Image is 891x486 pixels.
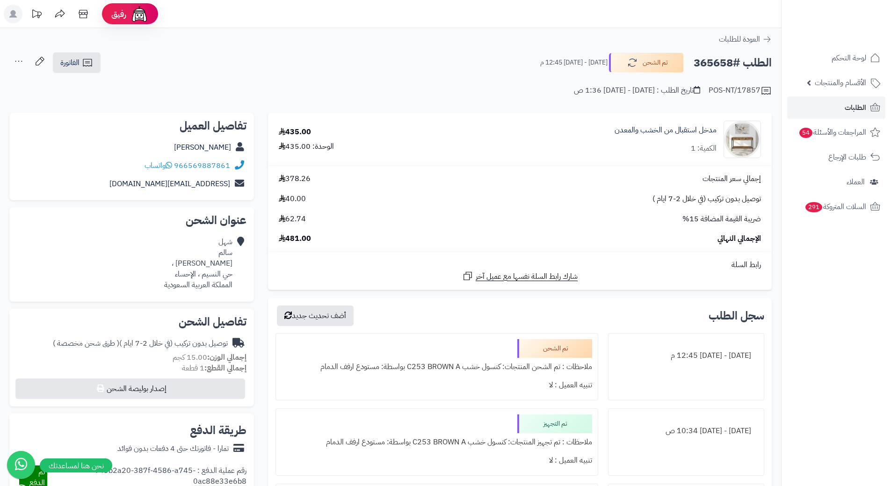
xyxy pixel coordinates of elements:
span: 378.26 [279,174,311,184]
span: 62.74 [279,214,306,225]
span: إجمالي سعر المنتجات [703,174,761,184]
div: شهل سالم [PERSON_NAME] ، حي النسيم ، الإحساء المملكة العربية السعودية [164,237,232,290]
a: شارك رابط السلة نفسها مع عميل آخر [462,270,578,282]
a: مدخل استقبال من الخشب والمعدن [615,125,717,136]
small: 15.00 كجم [173,352,246,363]
div: تم الشحن [517,339,592,358]
span: لوحة التحكم [832,51,866,65]
a: المراجعات والأسئلة54 [787,121,885,144]
div: تم التجهيز [517,414,592,433]
img: ai-face.png [130,5,149,23]
div: 435.00 [279,127,311,138]
span: توصيل بدون تركيب (في خلال 2-7 ايام ) [652,194,761,204]
span: الفاتورة [60,57,80,68]
div: توصيل بدون تركيب (في خلال 2-7 ايام ) [53,338,228,349]
a: السلات المتروكة291 [787,196,885,218]
div: الوحدة: 435.00 [279,141,334,152]
span: 54 [799,128,812,138]
div: تمارا - فاتورتك حتى 4 دفعات بدون فوائد [117,443,229,454]
span: الإجمالي النهائي [717,233,761,244]
span: 40.00 [279,194,306,204]
div: الكمية: 1 [691,143,717,154]
a: لوحة التحكم [787,47,885,69]
a: طلبات الإرجاع [787,146,885,168]
span: ( طرق شحن مخصصة ) [53,338,119,349]
h3: سجل الطلب [709,310,764,321]
div: تنبيه العميل : لا [282,376,592,394]
small: [DATE] - [DATE] 12:45 م [540,58,608,67]
h2: الطلب #365658 [694,53,772,73]
a: الفاتورة [53,52,101,73]
span: العملاء [847,175,865,189]
a: العودة للطلبات [719,34,772,45]
span: السلات المتروكة [804,200,866,213]
strong: إجمالي الوزن: [207,352,246,363]
button: أضف تحديث جديد [277,305,354,326]
h2: عنوان الشحن [17,215,246,226]
h2: تفاصيل العميل [17,120,246,131]
small: 1 قطعة [182,363,246,374]
span: طلبات الإرجاع [828,151,866,164]
span: شارك رابط السلة نفسها مع عميل آخر [476,271,578,282]
span: الأقسام والمنتجات [815,76,866,89]
span: رفيق [111,8,126,20]
span: 481.00 [279,233,311,244]
button: إصدار بوليصة الشحن [15,378,245,399]
div: تنبيه العميل : لا [282,451,592,470]
div: رابط السلة [272,260,768,270]
strong: إجمالي القطع: [204,363,246,374]
a: واتساب [145,160,172,171]
a: العملاء [787,171,885,193]
div: [DATE] - [DATE] 10:34 ص [614,422,758,440]
div: POS-NT/17857 [709,85,772,96]
img: 1734603253-220608010387-90x90.jpg [724,121,761,158]
span: الطلبات [845,101,866,114]
h2: طريقة الدفع [190,425,246,436]
a: تحديثات المنصة [25,5,48,26]
button: تم الشحن [609,53,684,73]
div: ملاحظات : تم تجهيز المنتجات: كنسول خشب C253 BROWN A بواسطة: مستودع ارفف الدمام [282,433,592,451]
div: تاريخ الطلب : [DATE] - [DATE] 1:36 ص [574,85,700,96]
a: 966569887861 [174,160,230,171]
a: الطلبات [787,96,885,119]
div: ملاحظات : تم الشحن المنتجات: كنسول خشب C253 BROWN A بواسطة: مستودع ارفف الدمام [282,358,592,376]
a: [EMAIL_ADDRESS][DOMAIN_NAME] [109,178,230,189]
span: ضريبة القيمة المضافة 15% [682,214,761,225]
span: العودة للطلبات [719,34,760,45]
h2: تفاصيل الشحن [17,316,246,327]
a: [PERSON_NAME] [174,142,231,153]
span: المراجعات والأسئلة [798,126,866,139]
span: 291 [805,202,822,212]
div: [DATE] - [DATE] 12:45 م [614,347,758,365]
